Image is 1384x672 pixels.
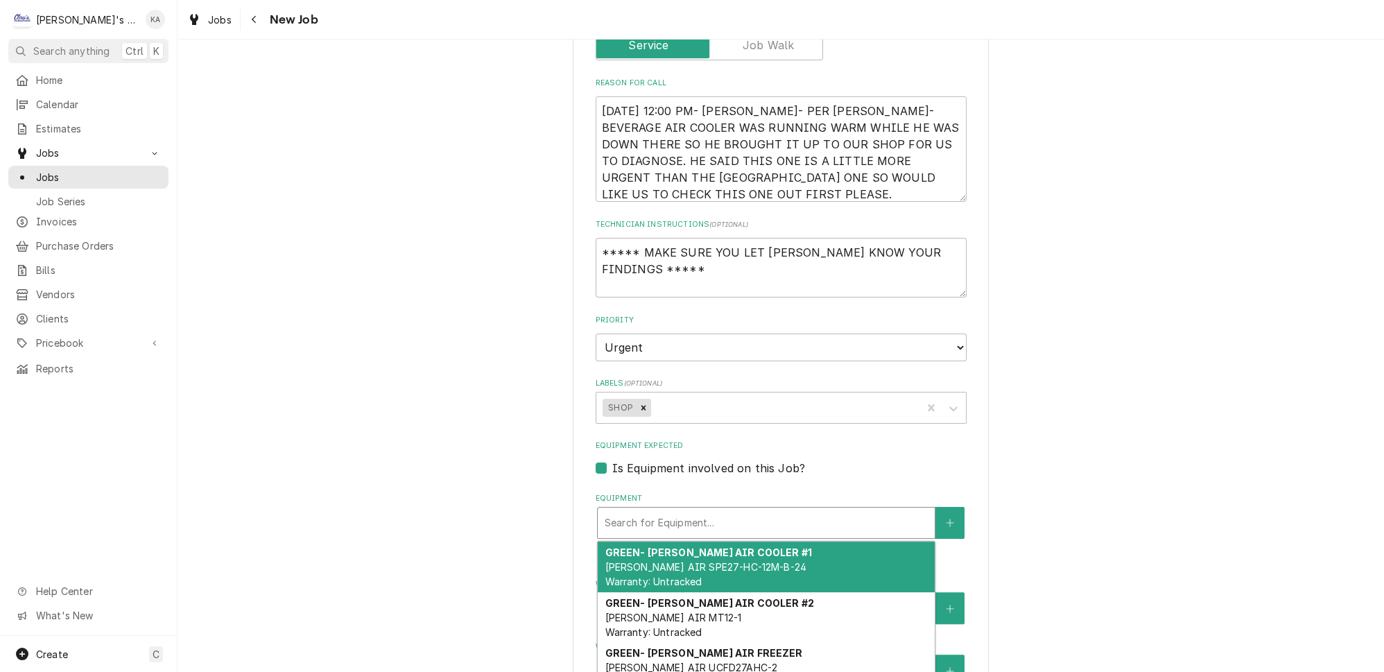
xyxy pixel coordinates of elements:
a: Jobs [8,166,168,189]
a: Job Series [8,190,168,213]
a: Calendar [8,93,168,116]
span: Home [36,73,162,87]
div: C [12,10,32,29]
a: Go to Jobs [8,141,168,164]
span: [PERSON_NAME] AIR MT12-1 Warranty: Untracked [605,612,741,638]
a: Bills [8,259,168,282]
span: ( optional ) [623,379,662,387]
div: Korey Austin's Avatar [146,10,165,29]
strong: GREEN- [PERSON_NAME] AIR COOLER #2 [605,597,813,609]
label: Reason For Call [596,78,967,89]
span: Help Center [36,584,160,598]
div: Labels [596,378,967,423]
button: Search anythingCtrlK [8,39,168,63]
svg: Create New Contact [946,604,954,614]
a: Clients [8,307,168,330]
span: Vendors [36,287,162,302]
label: Who should the tech(s) ask for? [596,641,967,653]
span: Create [36,648,68,660]
button: Navigate back [243,8,266,31]
span: Search anything [33,44,110,58]
a: Reports [8,357,168,380]
span: Estimates [36,121,162,136]
span: Jobs [36,146,141,160]
div: Clay's Refrigeration's Avatar [12,10,32,29]
textarea: ***** MAKE SURE YOU LET [PERSON_NAME] KNOW YOUR FINDINGS ***** [596,238,967,298]
label: Is Equipment involved on this Job? [612,460,805,476]
div: Equipment Expected [596,440,967,476]
a: Jobs [182,8,237,31]
strong: GREEN- [PERSON_NAME] AIR FREEZER [605,647,802,659]
span: Jobs [208,12,232,27]
label: Who called in this service? [596,579,967,590]
span: Reports [36,361,162,376]
div: KA [146,10,165,29]
label: Technician Instructions [596,219,967,230]
span: Purchase Orders [36,239,162,253]
div: Priority [596,315,967,361]
span: What's New [36,608,160,623]
strong: GREEN- [PERSON_NAME] AIR COOLER #1 [605,546,811,558]
span: Ctrl [126,44,144,58]
label: Equipment [596,493,967,504]
div: Reason For Call [596,78,967,202]
span: [PERSON_NAME] AIR SPE27-HC-12M-B-24 Warranty: Untracked [605,561,806,587]
div: SHOP [603,399,636,417]
svg: Create New Equipment [946,518,954,528]
a: Invoices [8,210,168,233]
a: Estimates [8,117,168,140]
a: Go to Pricebook [8,331,168,354]
span: Invoices [36,214,162,229]
button: Create New Equipment [935,507,965,539]
span: ( optional ) [709,221,748,228]
div: Remove SHOP [636,399,651,417]
div: Technician Instructions [596,219,967,298]
label: Equipment Expected [596,440,967,451]
span: K [153,44,159,58]
span: New Job [266,10,318,29]
span: Bills [36,263,162,277]
a: Home [8,69,168,92]
span: Jobs [36,170,162,184]
span: C [153,647,159,662]
div: [PERSON_NAME]'s Refrigeration [36,12,138,27]
span: Clients [36,311,162,326]
a: Go to Help Center [8,580,168,603]
textarea: [DATE] 12:00 PM- [PERSON_NAME]- PER [PERSON_NAME]- BEVERAGE AIR COOLER WAS RUNNING WARM WHILE HE ... [596,96,967,202]
a: Purchase Orders [8,234,168,257]
a: Go to What's New [8,604,168,627]
span: Calendar [36,97,162,112]
div: Equipment [596,493,967,562]
span: Pricebook [36,336,141,350]
a: Vendors [8,283,168,306]
label: Priority [596,315,967,326]
button: Create New Contact [935,592,965,624]
div: Who called in this service? [596,579,967,624]
label: Labels [596,378,967,389]
span: Job Series [36,194,162,209]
